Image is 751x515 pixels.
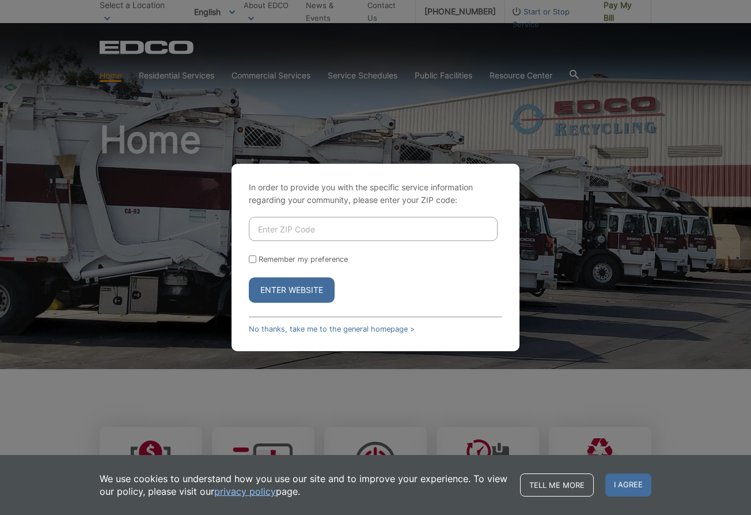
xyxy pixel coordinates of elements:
label: Remember my preference [259,255,348,264]
span: I agree [605,473,651,497]
p: We use cookies to understand how you use our site and to improve your experience. To view our pol... [100,472,509,498]
a: Tell me more [520,473,594,497]
a: privacy policy [214,485,276,498]
a: No thanks, take me to the general homepage > [249,325,415,333]
input: Enter ZIP Code [249,217,498,241]
button: Enter Website [249,277,335,303]
p: In order to provide you with the specific service information regarding your community, please en... [249,181,502,206]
